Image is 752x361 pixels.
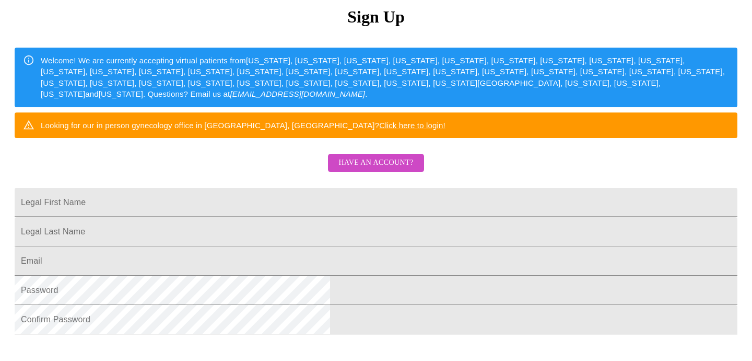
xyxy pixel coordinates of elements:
em: [EMAIL_ADDRESS][DOMAIN_NAME] [230,89,365,98]
span: Have an account? [338,156,413,170]
div: Welcome! We are currently accepting virtual patients from [US_STATE], [US_STATE], [US_STATE], [US... [41,51,729,104]
a: Have an account? [325,165,426,174]
a: Click here to login! [379,121,445,130]
div: Looking for our in person gynecology office in [GEOGRAPHIC_DATA], [GEOGRAPHIC_DATA]? [41,116,445,135]
button: Have an account? [328,154,424,172]
h3: Sign Up [15,7,737,27]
